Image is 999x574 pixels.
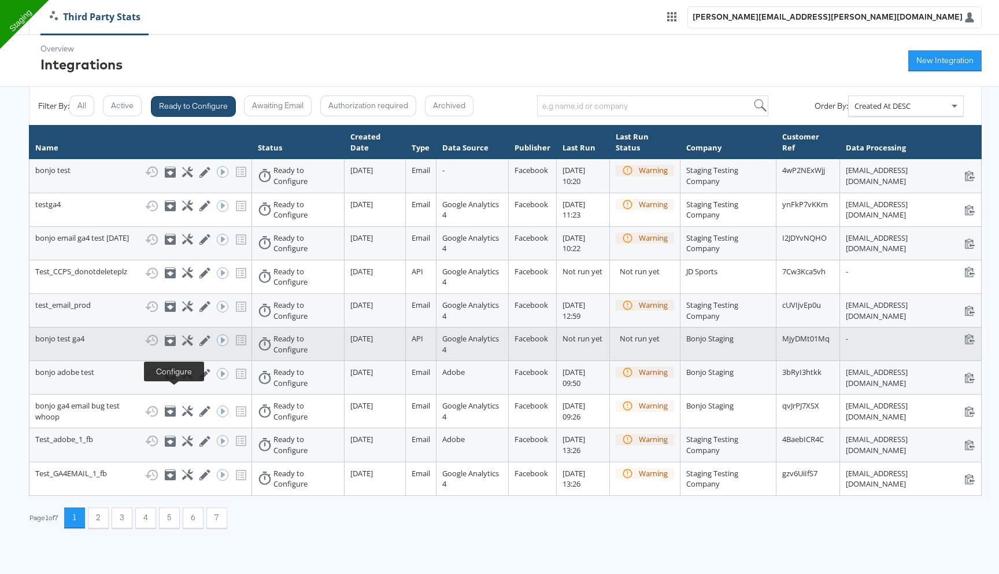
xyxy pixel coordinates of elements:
span: [DATE] [350,468,373,479]
span: [DATE] 10:20 [563,165,585,186]
th: Name [29,126,252,159]
div: Test_CCPS_donotdeleteplz [35,266,246,280]
span: Not run yet [563,333,602,344]
div: - [846,266,975,277]
span: Google Analytics 4 [442,400,499,422]
div: Ready to Configure [273,165,338,186]
div: - [846,333,975,344]
div: bonjo adobe test [35,367,246,381]
div: Test_adobe_1_fb [35,434,246,448]
div: Warning [639,199,668,210]
span: ynFkP7vKKm [782,199,828,209]
div: Integrations [40,54,123,74]
span: Facebook [515,434,548,444]
span: Facebook [515,233,548,243]
span: Facebook [515,165,548,175]
span: Facebook [515,400,548,411]
div: Warning [639,434,668,445]
th: Data Processing [840,126,982,159]
span: Email [412,367,430,377]
span: [DATE] 13:26 [563,434,585,455]
span: Facebook [515,367,548,377]
span: Email [412,300,430,310]
span: Adobe [442,434,465,444]
th: Publisher [509,126,557,159]
div: Ready to Configure [273,266,338,288]
button: 1 [64,507,85,528]
span: [DATE] 09:50 [563,367,585,388]
span: [DATE] [350,199,373,209]
div: Filter By: [38,101,69,112]
span: Staging Testing Company [686,434,738,455]
div: Warning [639,367,668,378]
div: bonjo ga4 email bug test whoop [35,400,246,422]
span: Email [412,400,430,411]
button: 6 [183,507,203,528]
div: Ready to Configure [273,233,338,254]
span: Bonjo Staging [686,367,734,377]
th: Last Run Status [610,126,680,159]
span: Email [412,434,430,444]
span: Bonjo Staging [686,333,734,344]
div: [EMAIL_ADDRESS][DOMAIN_NAME] [846,199,975,220]
span: API [412,266,423,277]
button: New Integration [908,50,982,71]
span: [DATE] [350,367,373,377]
span: [DATE] [350,434,373,444]
th: Created Date [344,126,405,159]
input: e.g name,id or company [537,95,768,116]
div: Overview [40,43,123,54]
span: Staging Testing Company [686,233,738,254]
span: 4wP2NExWjj [782,165,825,175]
span: [DATE] 12:59 [563,300,585,321]
span: 4BaebICR4C [782,434,824,444]
span: [DATE] [350,300,373,310]
th: Company [680,126,776,159]
div: Not run yet [620,333,674,344]
span: Email [412,165,430,175]
a: Third Party Stats [41,10,149,24]
th: Customer Ref [776,126,840,159]
th: Status [252,126,345,159]
div: [EMAIL_ADDRESS][DOMAIN_NAME] [846,165,975,186]
span: [DATE] 13:26 [563,468,585,490]
span: Staging Testing Company [686,199,738,220]
span: API [412,333,423,344]
div: [EMAIL_ADDRESS][DOMAIN_NAME] [846,468,975,490]
div: testga4 [35,199,246,213]
div: Warning [639,165,668,176]
span: [DATE] 10:22 [563,233,585,254]
span: Not run yet [563,266,602,277]
span: Google Analytics 4 [442,468,499,490]
span: Email [412,199,430,209]
span: Google Analytics 4 [442,333,499,355]
span: [DATE] [350,165,373,175]
span: Google Analytics 4 [442,199,499,220]
button: Ready to Configure [151,96,236,117]
span: [DATE] 11:23 [563,199,585,220]
div: Ready to Configure [273,367,338,388]
div: Ready to Configure [273,333,338,355]
span: Adobe [442,367,465,377]
div: Ready to Configure [273,434,338,455]
div: Order By: [815,101,848,112]
span: 3bRyI3htkk [782,367,822,377]
span: 7Cw3Kca5vh [782,266,826,277]
button: Archived [425,95,473,116]
span: Facebook [515,266,548,277]
span: Email [412,468,430,479]
span: Bonjo Staging [686,400,734,411]
span: [DATE] [350,266,373,277]
div: Ready to Configure [273,468,338,490]
span: Staging Testing Company [686,300,738,321]
div: [EMAIL_ADDRESS][DOMAIN_NAME] [846,233,975,254]
button: Configure [182,335,191,346]
span: [DATE] [350,333,373,344]
span: [DATE] [350,400,373,411]
div: test_email_prod [35,300,246,314]
div: bonjo test [35,165,246,179]
span: Email [412,233,430,243]
span: Created At DESC [854,101,911,111]
button: 5 [159,507,180,528]
button: 2 [88,507,109,528]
